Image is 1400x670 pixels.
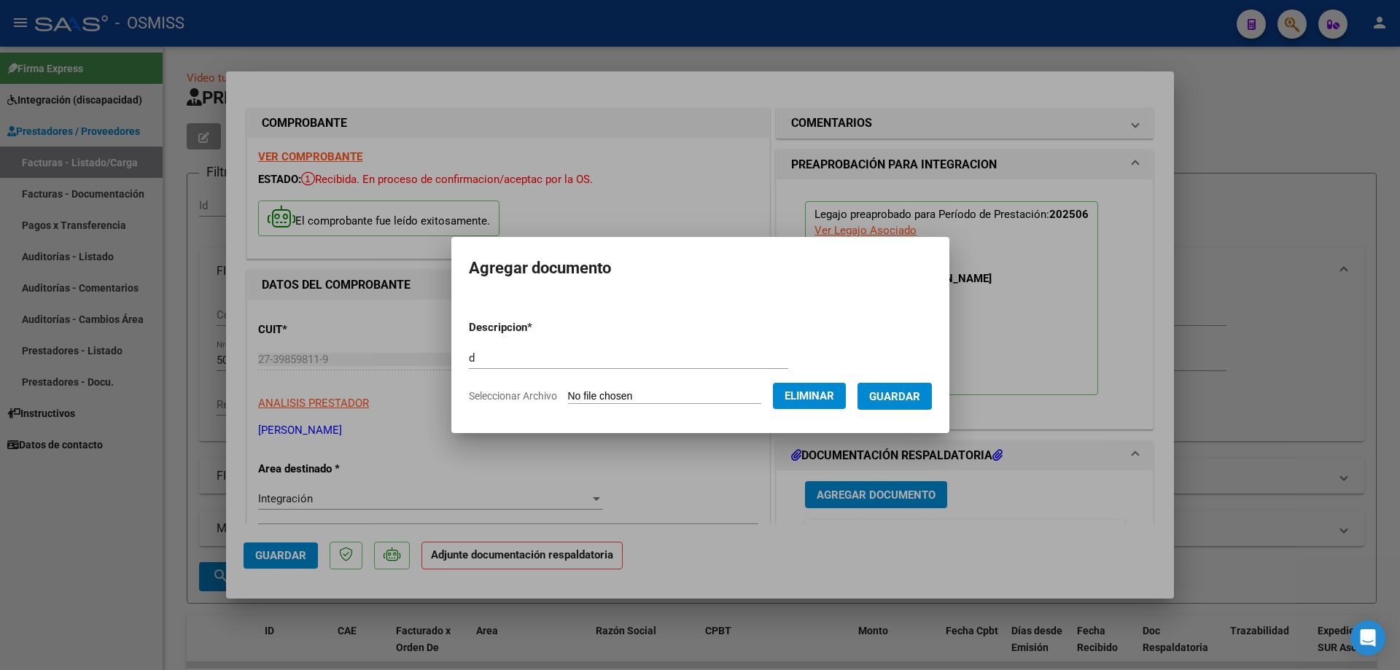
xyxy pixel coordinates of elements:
[469,390,557,402] span: Seleccionar Archivo
[869,390,920,403] span: Guardar
[785,389,834,402] span: Eliminar
[857,383,932,410] button: Guardar
[773,383,846,409] button: Eliminar
[469,319,608,336] p: Descripcion
[469,254,932,282] h2: Agregar documento
[1350,620,1385,655] div: Open Intercom Messenger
